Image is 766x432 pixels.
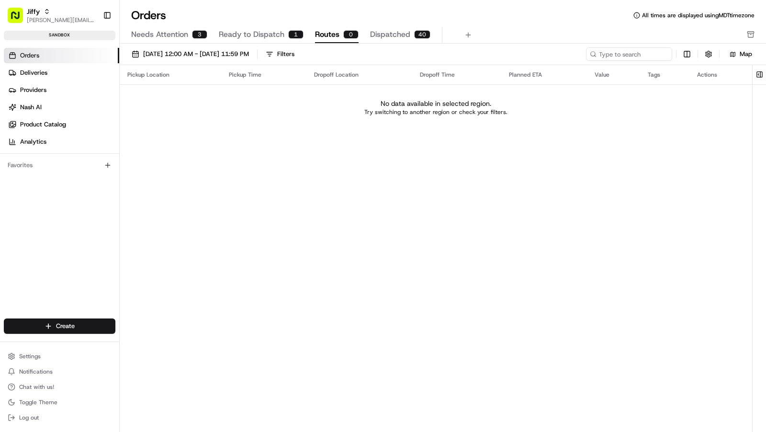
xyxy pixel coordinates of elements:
[27,7,40,16] button: Jiffy
[586,47,672,61] input: Type to search
[27,16,95,24] button: [PERSON_NAME][EMAIL_ADDRESS][DOMAIN_NAME]
[127,47,253,61] button: [DATE] 12:00 AM - [DATE] 11:59 PM
[90,214,154,223] span: API Documentation
[19,414,39,421] span: Log out
[10,9,29,28] img: Nash
[229,71,298,79] div: Pickup Time
[20,103,42,112] span: Nash AI
[20,137,46,146] span: Analytics
[163,94,174,105] button: Start new chat
[56,322,75,330] span: Create
[4,411,115,424] button: Log out
[85,174,104,182] span: [DATE]
[10,91,27,108] img: 1736555255976-a54dd68f-1ca7-489b-9aae-adbdc363a1c4
[148,122,174,134] button: See all
[4,31,115,40] div: sandbox
[4,100,119,115] a: Nash AI
[740,50,752,58] span: Map
[30,174,78,182] span: [PERSON_NAME]
[277,50,294,58] div: Filters
[19,398,57,406] span: Toggle Theme
[79,174,83,182] span: •
[420,71,494,79] div: Dropoff Time
[697,71,744,79] div: Actions
[314,71,405,79] div: Dropoff Location
[642,11,755,19] span: All times are displayed using MDT timezone
[381,99,491,108] p: No data available in selected region.
[4,48,119,63] a: Orders
[10,38,174,53] p: Welcome 👋
[4,134,119,149] a: Analytics
[261,47,299,61] button: Filters
[20,120,66,129] span: Product Catalog
[25,61,158,71] input: Clear
[6,210,77,227] a: 📗Knowledge Base
[127,71,214,79] div: Pickup Location
[95,237,116,244] span: Pylon
[4,117,119,132] a: Product Catalog
[414,30,430,39] div: 40
[57,148,61,156] span: •
[10,139,25,154] img: unihopllc
[219,29,284,40] span: Ready to Dispatch
[10,165,25,180] img: Charles Folsom
[19,214,73,223] span: Knowledge Base
[315,29,339,40] span: Routes
[20,68,47,77] span: Deliveries
[131,29,188,40] span: Needs Attention
[4,365,115,378] button: Notifications
[4,380,115,394] button: Chat with us!
[595,71,633,79] div: Value
[19,352,41,360] span: Settings
[77,210,158,227] a: 💻API Documentation
[143,50,249,58] span: [DATE] 12:00 AM - [DATE] 11:59 PM
[4,65,119,80] a: Deliveries
[343,30,359,39] div: 0
[192,30,207,39] div: 3
[4,318,115,334] button: Create
[43,91,157,101] div: Start new chat
[723,48,758,60] button: Map
[648,71,682,79] div: Tags
[4,350,115,363] button: Settings
[509,71,579,79] div: Planned ETA
[4,158,115,173] div: Favorites
[20,91,37,108] img: 1738778727109-b901c2ba-d612-49f7-a14d-d897ce62d23f
[131,8,166,23] h1: Orders
[370,29,410,40] span: Dispatched
[4,82,119,98] a: Providers
[20,51,39,60] span: Orders
[30,148,56,156] span: unihopllc
[63,148,82,156] span: [DATE]
[4,396,115,409] button: Toggle Theme
[19,383,54,391] span: Chat with us!
[10,215,17,222] div: 📗
[364,108,507,116] p: Try switching to another region or check your filters.
[288,30,304,39] div: 1
[81,215,89,222] div: 💻
[68,237,116,244] a: Powered byPylon
[19,368,53,375] span: Notifications
[20,86,46,94] span: Providers
[4,4,99,27] button: Jiffy[PERSON_NAME][EMAIL_ADDRESS][DOMAIN_NAME]
[10,124,64,132] div: Past conversations
[43,101,132,108] div: We're available if you need us!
